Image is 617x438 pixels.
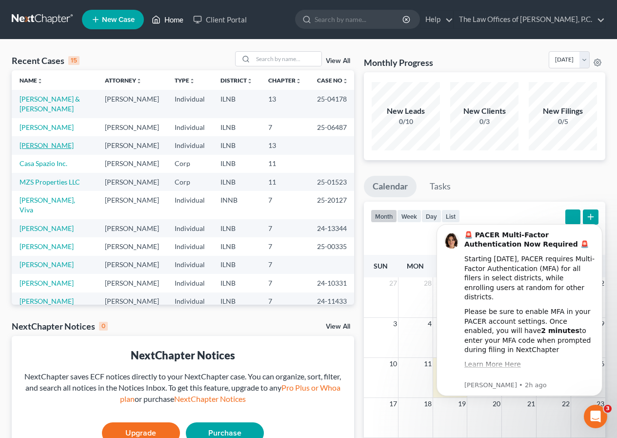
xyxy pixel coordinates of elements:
td: INNB [213,191,260,219]
a: NextChapter Notices [174,394,246,403]
a: Nameunfold_more [20,77,43,84]
a: Help [420,11,453,28]
td: 24-11433 [309,292,356,311]
td: ILNB [213,274,260,292]
td: 7 [260,274,309,292]
td: Corp [167,173,213,191]
a: View All [326,58,350,64]
span: 3 [604,405,612,413]
span: 3 [392,318,398,330]
span: Sun [374,262,388,270]
a: [PERSON_NAME] [20,141,74,149]
td: 7 [260,292,309,311]
div: Recent Cases [12,55,80,66]
td: 25-20127 [309,191,356,219]
td: 25-04178 [309,90,356,118]
div: New Filings [529,105,597,117]
a: [PERSON_NAME] [20,279,74,287]
td: [PERSON_NAME] [97,90,167,118]
a: [PERSON_NAME], Viva [20,196,75,214]
td: 25-00335 [309,237,356,255]
td: Individual [167,90,213,118]
td: 13 [260,136,309,154]
td: Individual [167,219,213,237]
a: [PERSON_NAME] [20,242,74,250]
iframe: Intercom live chat [584,405,607,428]
td: 7 [260,118,309,136]
td: Individual [167,256,213,274]
div: 0/5 [529,117,597,126]
a: [PERSON_NAME] [20,297,74,305]
td: ILNB [213,219,260,237]
a: Districtunfold_more [220,77,253,84]
div: 0/3 [450,117,518,126]
iframe: Intercom notifications message [422,209,617,412]
input: Search by name... [315,10,404,28]
a: View All [326,323,350,330]
td: ILNB [213,118,260,136]
button: week [397,209,421,223]
i: unfold_more [296,78,301,84]
td: [PERSON_NAME] [97,191,167,219]
a: [PERSON_NAME] & [PERSON_NAME] [20,95,80,113]
td: Corp [167,155,213,173]
td: 7 [260,219,309,237]
i: unfold_more [37,78,43,84]
div: NextChapter saves ECF notices directly to your NextChapter case. You can organize, sort, filter, ... [20,371,346,405]
div: 0/10 [372,117,440,126]
td: ILNB [213,136,260,154]
button: month [371,209,397,223]
a: Chapterunfold_more [268,77,301,84]
td: [PERSON_NAME] [97,219,167,237]
td: [PERSON_NAME] [97,136,167,154]
td: [PERSON_NAME] [97,155,167,173]
td: 7 [260,191,309,219]
td: [PERSON_NAME] [97,118,167,136]
div: 15 [68,56,80,65]
td: 11 [260,173,309,191]
i: unfold_more [189,78,195,84]
td: [PERSON_NAME] [97,256,167,274]
a: Client Portal [188,11,252,28]
i: unfold_more [247,78,253,84]
td: Individual [167,274,213,292]
span: Mon [407,262,424,270]
div: New Clients [450,105,518,117]
td: [PERSON_NAME] [97,274,167,292]
a: [PERSON_NAME] [20,123,74,131]
td: 13 [260,90,309,118]
td: 11 [260,155,309,173]
td: Individual [167,118,213,136]
a: [PERSON_NAME] [20,224,74,232]
td: [PERSON_NAME] [97,173,167,191]
a: Casa Spazio Inc. [20,159,67,167]
td: Individual [167,191,213,219]
input: Search by name... [253,52,321,66]
div: 0 [99,322,108,331]
a: Calendar [364,176,417,197]
td: 25-01523 [309,173,356,191]
a: [PERSON_NAME] [20,260,74,269]
a: MZS Properties LLC [20,178,80,186]
td: Individual [167,292,213,311]
a: Tasks [421,176,459,197]
div: NextChapter Notices [12,320,108,332]
div: New Leads [372,105,440,117]
span: 17 [388,398,398,410]
td: 24-10331 [309,274,356,292]
a: Pro Plus or Whoa plan [120,383,340,403]
span: 10 [388,358,398,370]
a: Case Nounfold_more [317,77,348,84]
span: 27 [388,277,398,289]
td: ILNB [213,292,260,311]
i: unfold_more [342,78,348,84]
